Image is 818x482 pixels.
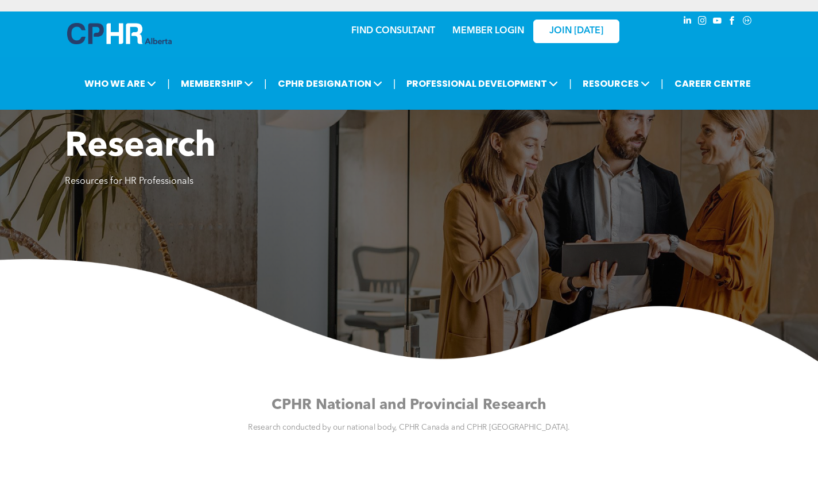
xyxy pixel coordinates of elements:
li: | [569,72,572,95]
a: FIND CONSULTANT [351,26,435,36]
a: facebook [726,14,739,30]
span: PROFESSIONAL DEVELOPMENT [403,73,561,94]
a: instagram [696,14,709,30]
span: JOIN [DATE] [549,26,603,37]
a: linkedin [681,14,694,30]
li: | [393,72,396,95]
span: CPHR DESIGNATION [274,73,386,94]
li: | [167,72,170,95]
a: CAREER CENTRE [671,73,754,94]
span: MEMBERSHIP [177,73,257,94]
a: JOIN [DATE] [533,20,619,43]
span: WHO WE ARE [81,73,160,94]
a: Social network [741,14,754,30]
span: RESOURCES [579,73,653,94]
a: youtube [711,14,724,30]
a: MEMBER LOGIN [452,26,524,36]
li: | [661,72,664,95]
span: Research conducted by our national body, CPHR Canada and CPHR [GEOGRAPHIC_DATA]. [248,423,569,431]
img: A blue and white logo for cp alberta [67,23,172,44]
span: Research [65,130,216,164]
span: CPHR National and Provincial Research [272,398,546,412]
span: Resources for HR Professionals [65,177,193,186]
li: | [264,72,267,95]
